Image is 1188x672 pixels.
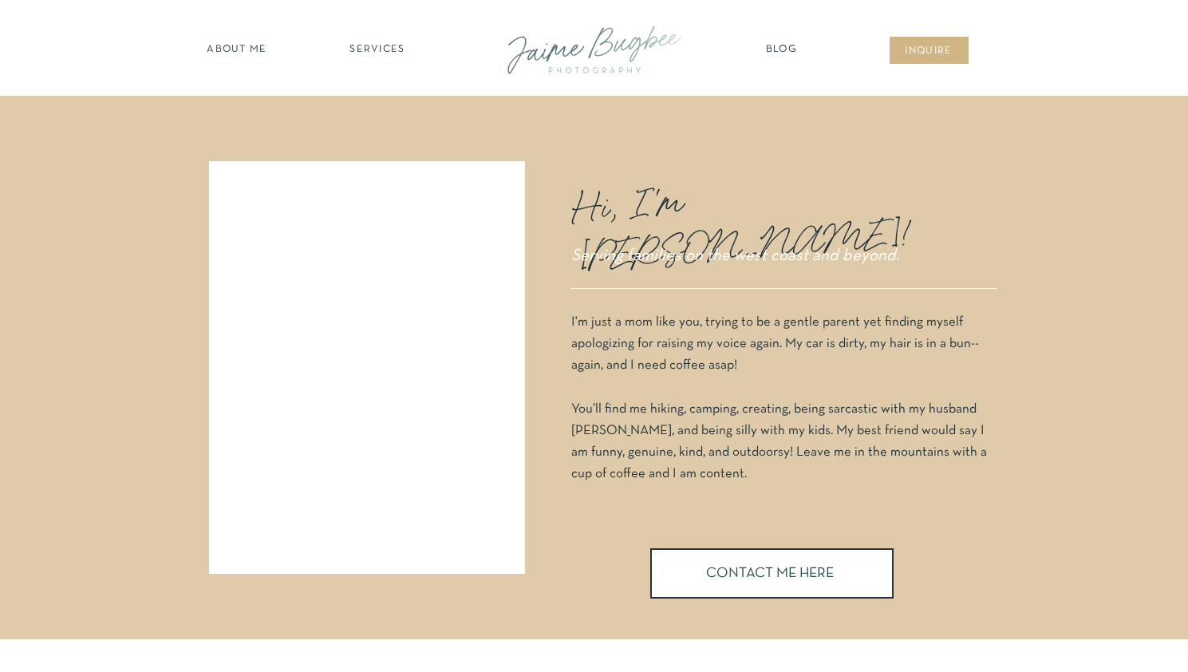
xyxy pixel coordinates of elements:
p: I'm just a mom like you, trying to be a gentle parent yet finding myself apologizing for raising ... [571,311,993,503]
p: Hi, I'm [PERSON_NAME]! [571,164,894,239]
i: Serving families on the west coast and beyond. [571,248,899,263]
a: inqUIre [897,44,961,60]
a: SERVICES [333,42,423,58]
a: about ME [203,42,272,58]
a: Blog [762,42,802,58]
a: CONTACT ME HERE [706,567,838,585]
iframe: 909373527 [222,176,513,560]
